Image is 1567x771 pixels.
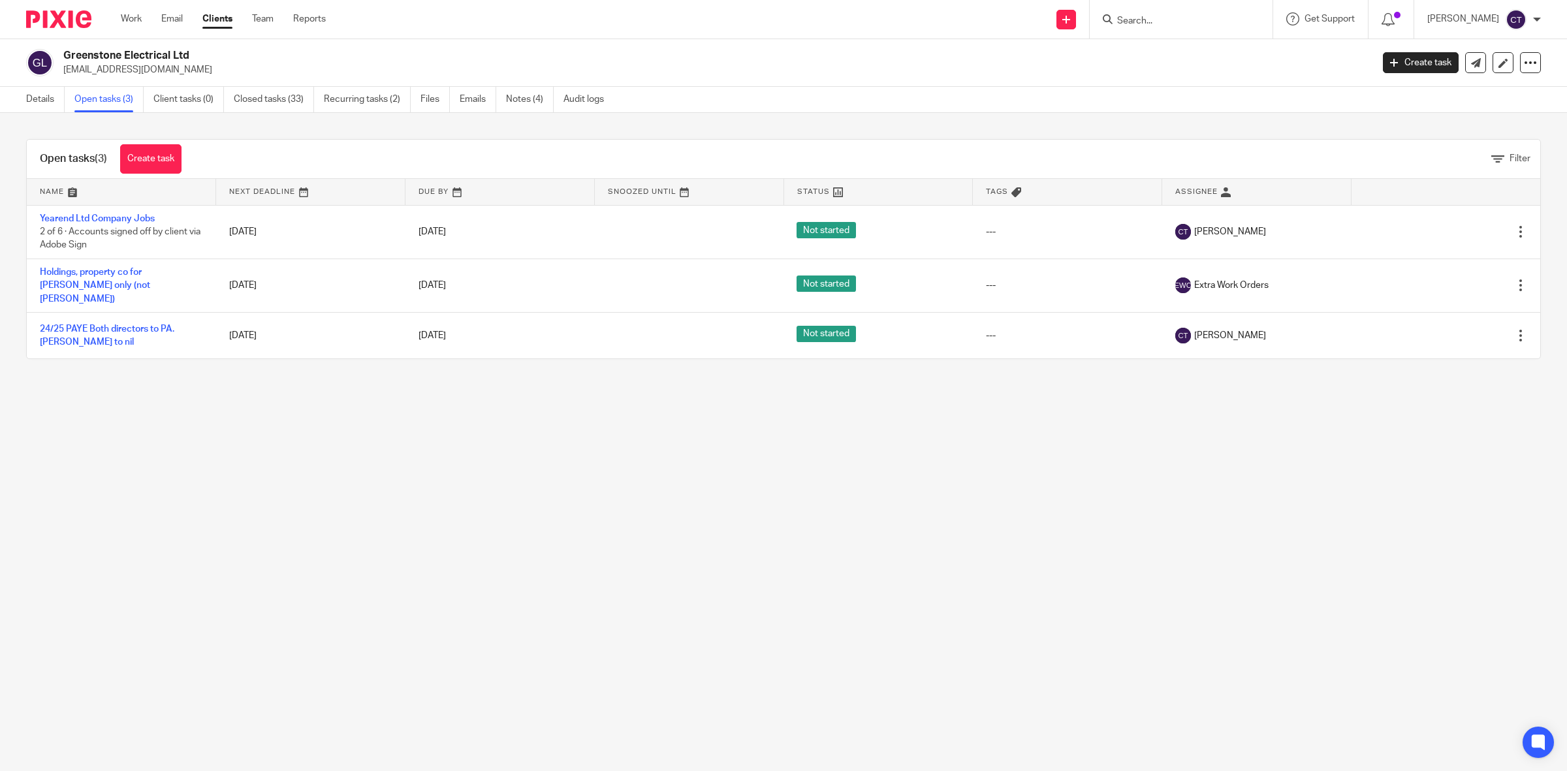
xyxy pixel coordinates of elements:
span: Extra Work Orders [1194,279,1269,292]
td: [DATE] [216,205,405,259]
a: Details [26,87,65,112]
span: (3) [95,153,107,164]
span: Tags [986,188,1008,195]
a: Holdings, property co for [PERSON_NAME] only (not [PERSON_NAME]) [40,268,150,304]
span: [PERSON_NAME] [1194,329,1266,342]
span: [DATE] [419,227,446,236]
a: Clients [202,12,232,25]
img: svg%3E [1506,9,1527,30]
span: [DATE] [419,331,446,340]
a: Create task [1383,52,1459,73]
a: Audit logs [563,87,614,112]
span: [PERSON_NAME] [1194,225,1266,238]
a: Notes (4) [506,87,554,112]
div: --- [986,279,1149,292]
span: Status [797,188,830,195]
td: [DATE] [216,259,405,312]
span: Get Support [1305,14,1355,24]
img: Pixie [26,10,91,28]
a: Files [420,87,450,112]
a: Work [121,12,142,25]
img: svg%3E [1175,224,1191,240]
span: [DATE] [419,281,446,290]
a: Open tasks (3) [74,87,144,112]
p: [EMAIL_ADDRESS][DOMAIN_NAME] [63,63,1363,76]
a: Client tasks (0) [153,87,224,112]
div: --- [986,225,1149,238]
img: svg%3E [1175,277,1191,293]
div: --- [986,329,1149,342]
a: Recurring tasks (2) [324,87,411,112]
a: Create task [120,144,182,174]
a: Reports [293,12,326,25]
a: Emails [460,87,496,112]
p: [PERSON_NAME] [1427,12,1499,25]
td: [DATE] [216,312,405,358]
span: Not started [797,326,856,342]
img: svg%3E [26,49,54,76]
h1: Open tasks [40,152,107,166]
img: svg%3E [1175,328,1191,343]
a: Yearend Ltd Company Jobs [40,214,155,223]
span: Not started [797,222,856,238]
span: Snoozed Until [608,188,676,195]
a: 24/25 PAYE Both directors to PA. [PERSON_NAME] to nil [40,324,174,347]
a: Email [161,12,183,25]
span: Not started [797,275,856,292]
h2: Greenstone Electrical Ltd [63,49,1103,63]
span: Filter [1510,154,1530,163]
span: 2 of 6 · Accounts signed off by client via Adobe Sign [40,227,200,250]
input: Search [1116,16,1233,27]
a: Closed tasks (33) [234,87,314,112]
a: Team [252,12,274,25]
